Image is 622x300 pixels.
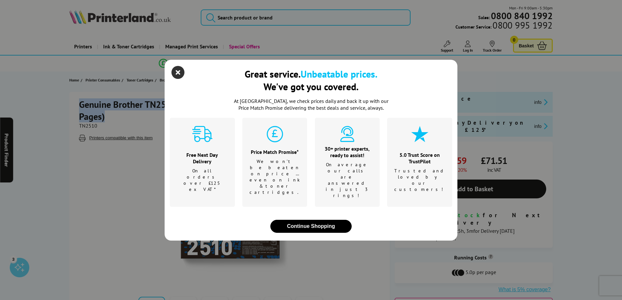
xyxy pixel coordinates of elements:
[394,168,445,193] p: Trusted and loved by our customers!
[301,68,377,80] b: Unbeatable prices.
[270,220,352,233] button: close modal
[250,158,300,195] p: We won't be beaten on price …even on ink & toner cartridges.
[245,68,377,93] div: Great service. We've got you covered.
[323,162,372,199] p: On average our calls are answered in just 3 rings!
[178,168,227,193] p: On all orders over £125 ex VAT*
[250,149,300,155] div: Price Match Promise*
[230,98,392,111] p: At [GEOGRAPHIC_DATA], we check prices daily and back it up with our Price Match Promise deliverin...
[394,152,445,165] div: 5.0 Trust Score on TrustPilot
[178,152,227,165] div: Free Next Day Delivery
[323,145,372,158] div: 30+ printer experts, ready to assist!
[173,68,183,77] button: close modal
